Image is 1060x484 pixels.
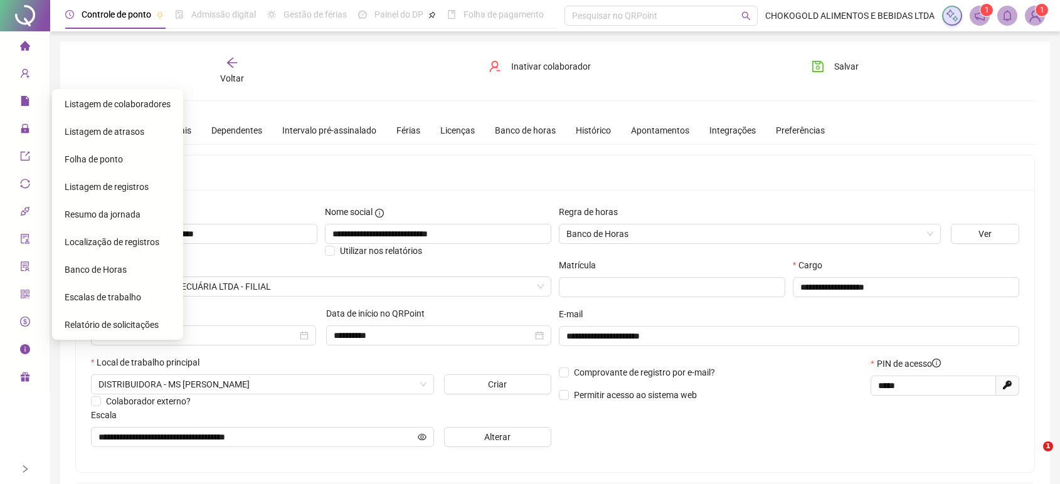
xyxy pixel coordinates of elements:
label: Escala [91,408,125,422]
span: Folha de pagamento [464,9,544,19]
button: Alterar [444,427,552,447]
span: sun [267,10,276,19]
span: Gestão de férias [284,9,347,19]
div: Férias [396,124,420,137]
span: bell [1002,10,1013,21]
span: 1 [1043,441,1053,451]
span: CHOKOGOLD ALIMENTOS E BEBIDAS LTDA [765,9,935,23]
img: 14563 [1026,6,1044,25]
span: audit [20,228,30,253]
span: Escalas de trabalho [65,292,141,302]
span: Admissão digital [191,9,256,19]
div: Banco de horas [495,124,556,137]
button: Criar [444,374,552,394]
span: Banco de Horas [566,224,933,243]
span: Voltar [220,73,244,83]
button: Salvar [802,56,868,76]
span: dollar [20,311,30,336]
span: book [447,10,456,19]
span: right [21,465,29,473]
span: Painel do DP [374,9,423,19]
span: info-circle [375,209,384,218]
div: Licenças [440,124,475,137]
span: dashboard [358,10,367,19]
span: notification [974,10,985,21]
span: pushpin [156,11,164,19]
span: pushpin [428,11,436,19]
span: qrcode [20,283,30,308]
h5: Dados gerais [91,165,1019,180]
span: Banco de Horas [65,265,127,275]
span: Utilizar nos relatórios [340,246,422,256]
span: info-circle [20,339,30,364]
label: Local de trabalho principal [91,355,208,369]
sup: Atualize o seu contato no menu Meus Dados [1036,4,1048,16]
div: Apontamentos [631,124,689,137]
div: Intervalo pré-assinalado [282,124,376,137]
span: Salvar [834,60,859,73]
span: home [20,35,30,60]
span: gift [20,366,30,391]
span: eye [418,433,427,441]
span: Nome social [325,205,373,219]
span: Listagem de registros [65,182,149,192]
span: Alterar [484,430,511,444]
span: Permitir acesso ao sistema web [574,390,697,400]
div: Preferências [776,124,825,137]
img: sparkle-icon.fc2bf0ac1784a2077858766a79e2daf3.svg [945,9,959,23]
span: Folha de ponto [65,154,123,164]
span: file-done [175,10,184,19]
span: Colaborador externo? [106,396,191,406]
span: clock-circle [65,10,74,19]
sup: 1 [980,4,993,16]
span: Comprovante de registro por e-mail? [574,367,715,377]
span: RUAS DAS HONDURAS GRANJAS RURAIS [98,375,427,394]
span: MONTE SIÃO AGROPECUÁRIA LTDA - DISTRIBUIDORA [98,277,544,296]
span: save [812,60,824,73]
span: 1 [1040,6,1044,14]
label: E-mail [559,307,591,321]
span: 1 [985,6,989,14]
div: Histórico [576,124,611,137]
span: user-delete [489,60,501,73]
span: api [20,201,30,226]
span: file [20,90,30,115]
span: solution [20,256,30,281]
span: info-circle [932,359,941,367]
span: Inativar colaborador [511,60,591,73]
label: Matrícula [559,258,604,272]
span: export [20,145,30,171]
span: Criar [488,377,507,391]
span: lock [20,118,30,143]
span: sync [20,173,30,198]
button: Ver [951,224,1019,244]
label: Regra de horas [559,205,626,219]
iframe: Intercom live chat [1017,441,1047,471]
span: user-add [20,63,30,88]
span: Listagem de atrasos [65,127,144,137]
label: Cargo [793,258,830,272]
span: Ver [978,227,992,241]
span: Controle de ponto [82,9,151,19]
span: Localização de registros [65,237,159,247]
label: Data de início no QRPoint [326,307,433,320]
div: Dependentes [211,124,262,137]
span: PIN de acesso [877,357,941,371]
span: Listagem de colaboradores [65,99,171,109]
span: Resumo da jornada [65,209,140,219]
span: Relatório de solicitações [65,320,159,330]
button: Inativar colaborador [479,56,600,76]
span: search [741,11,751,21]
div: Integrações [709,124,756,137]
span: arrow-left [226,56,238,69]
